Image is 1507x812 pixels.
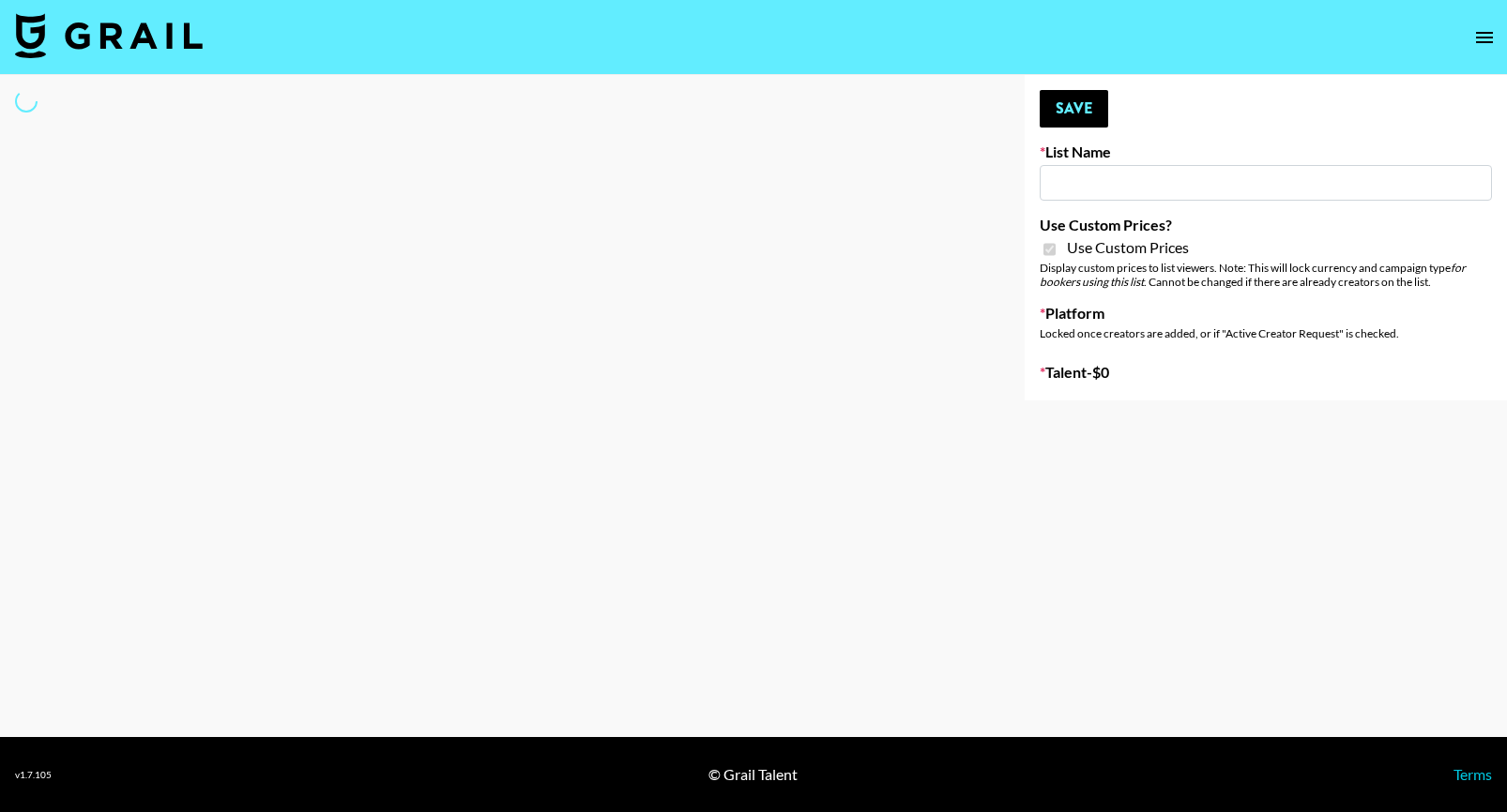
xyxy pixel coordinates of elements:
[1466,19,1503,56] button: open drawer
[1040,326,1492,340] div: Locked once creators are added, or if "Active Creator Request" is checked.
[1040,261,1466,289] em: for bookers using this list
[1040,143,1492,161] label: List Name
[1067,238,1189,257] span: Use Custom Prices
[708,765,798,784] div: © Grail Talent
[1040,304,1492,323] label: Platform
[1040,363,1492,382] label: Talent - $ 0
[1040,261,1492,289] div: Display custom prices to list viewers. Note: This will lock currency and campaign type . Cannot b...
[1454,765,1492,783] a: Terms
[1040,90,1108,128] button: Save
[15,769,52,781] div: v 1.7.105
[15,13,203,58] img: Grail Talent
[1040,216,1492,234] label: Use Custom Prices?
